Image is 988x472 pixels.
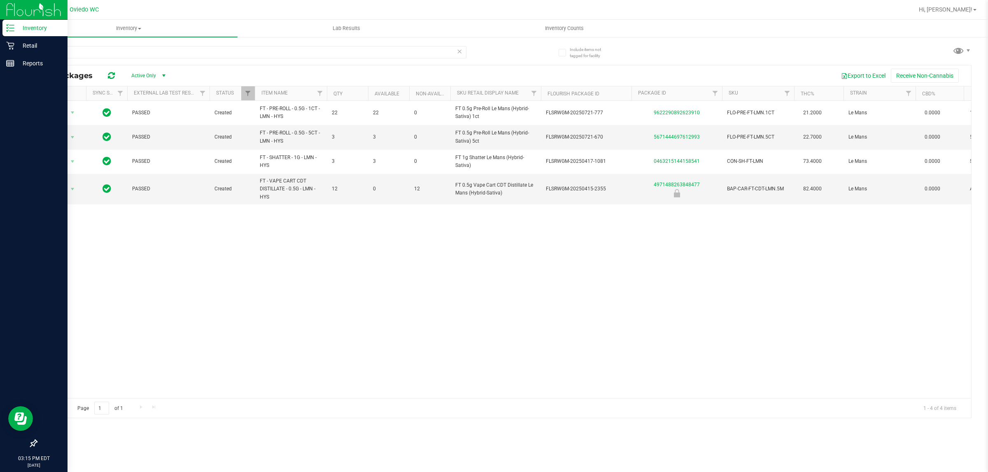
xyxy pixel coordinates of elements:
[134,90,198,96] a: External Lab Test Result
[414,133,445,141] span: 0
[848,185,911,193] span: Le Mans
[654,158,700,164] a: 0463215144158541
[457,46,462,57] span: Clear
[332,133,363,141] span: 3
[416,91,452,97] a: Non-Available
[799,155,826,167] span: 73.4000
[68,107,78,118] span: select
[630,189,723,197] div: Newly Received
[727,185,789,193] span: BAP-CAR-FT-CDT-LMN.5M
[6,24,14,32] inline-svg: Inventory
[638,90,666,96] a: Package ID
[20,20,238,37] a: Inventory
[455,181,536,197] span: FT 0.5g Vape Cart CDT Distillate Le Mans (Hybrid-Sativa)
[708,86,722,100] a: Filter
[534,25,595,32] span: Inventory Counts
[727,157,789,165] span: CON-SH-FT-LMN
[799,131,826,143] span: 22.7000
[375,91,399,97] a: Available
[455,154,536,169] span: FT 1g Shatter Le Mans (Hybrid-Sativa)
[332,157,363,165] span: 3
[132,133,205,141] span: PASSED
[546,157,627,165] span: FLSRWGM-20250417-1081
[414,157,445,165] span: 0
[801,91,814,97] a: THC%
[114,86,127,100] a: Filter
[727,133,789,141] span: FLO-PRE-FT-LMN.5CT
[241,86,255,100] a: Filter
[902,86,916,100] a: Filter
[238,20,455,37] a: Lab Results
[214,157,250,165] span: Created
[373,109,404,117] span: 22
[214,185,250,193] span: Created
[43,71,101,80] span: All Packages
[196,86,210,100] a: Filter
[261,90,288,96] a: Item Name
[848,157,911,165] span: Le Mans
[546,133,627,141] span: FLSRWGM-20250721-670
[20,25,238,32] span: Inventory
[14,23,64,33] p: Inventory
[36,46,466,58] input: Search Package ID, Item Name, SKU, Lot or Part Number...
[920,155,944,167] span: 0.0000
[260,129,322,145] span: FT - PRE-ROLL - 0.5G - 5CT - LMN - HYS
[332,185,363,193] span: 12
[132,185,205,193] span: PASSED
[260,154,322,169] span: FT - SHATTER - 1G - LMN - HYS
[781,86,794,100] a: Filter
[836,69,891,83] button: Export to Excel
[920,183,944,195] span: 0.0000
[8,406,33,431] iframe: Resource center
[93,90,124,96] a: Sync Status
[455,105,536,120] span: FT 0.5g Pre-Roll Le Mans (Hybrid-Sativa) 1ct
[414,185,445,193] span: 12
[103,107,111,118] span: In Sync
[920,107,944,119] span: 0.0000
[729,90,738,96] a: SKU
[455,129,536,145] span: FT 0.5g Pre-Roll Le Mans (Hybrid-Sativa) 5ct
[850,90,867,96] a: Strain
[727,109,789,117] span: FLO-PRE-FT-LMN.1CT
[654,110,700,116] a: 9622290892623910
[891,69,959,83] button: Receive Non-Cannabis
[68,132,78,143] span: select
[457,90,519,96] a: Sku Retail Display Name
[332,109,363,117] span: 22
[414,109,445,117] span: 0
[322,25,371,32] span: Lab Results
[570,46,611,59] span: Include items not tagged for facility
[654,134,700,140] a: 5671444697612993
[799,107,826,119] span: 21.2000
[103,131,111,143] span: In Sync
[70,6,99,13] span: Oviedo WC
[373,133,404,141] span: 3
[922,91,935,97] a: CBD%
[546,109,627,117] span: FLSRWGM-20250721-777
[68,183,78,195] span: select
[70,402,130,414] span: Page of 1
[14,41,64,51] p: Retail
[455,20,673,37] a: Inventory Counts
[14,58,64,68] p: Reports
[919,6,972,13] span: Hi, [PERSON_NAME]!
[654,182,700,187] a: 4971488263848477
[920,131,944,143] span: 0.0000
[799,183,826,195] span: 82.4000
[546,185,627,193] span: FLSRWGM-20250415-2355
[527,86,541,100] a: Filter
[333,91,343,97] a: Qty
[216,90,234,96] a: Status
[6,59,14,67] inline-svg: Reports
[214,133,250,141] span: Created
[214,109,250,117] span: Created
[6,42,14,50] inline-svg: Retail
[103,183,111,194] span: In Sync
[548,91,599,97] a: Flourish Package ID
[373,185,404,193] span: 0
[68,156,78,167] span: select
[4,455,64,462] p: 03:15 PM EDT
[132,109,205,117] span: PASSED
[260,177,322,201] span: FT - VAPE CART CDT DISTILLATE - 0.5G - LMN - HYS
[848,109,911,117] span: Le Mans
